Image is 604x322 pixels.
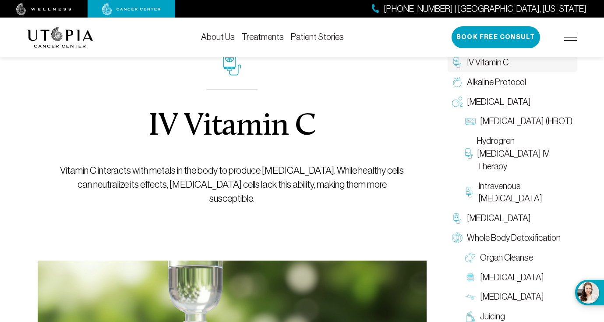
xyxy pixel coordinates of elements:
[448,228,577,248] a: Whole Body Detoxification
[461,131,577,176] a: Hydrogren [MEDICAL_DATA] IV Therapy
[372,3,586,15] a: [PHONE_NUMBER] | [GEOGRAPHIC_DATA], [US_STATE]
[467,76,526,89] span: Alkaline Protocol
[480,271,544,284] span: [MEDICAL_DATA]
[201,32,235,42] a: About Us
[480,251,533,264] span: Organ Cleanse
[452,77,463,87] img: Alkaline Protocol
[452,26,540,48] button: Book Free Consult
[465,292,476,302] img: Lymphatic Massage
[102,3,161,15] img: cancer center
[461,111,577,131] a: [MEDICAL_DATA] (HBOT)
[465,187,474,197] img: Intravenous Ozone Therapy
[452,233,463,243] img: Whole Body Detoxification
[467,56,509,69] span: IV Vitamin C
[477,135,573,172] span: Hydrogren [MEDICAL_DATA] IV Therapy
[465,311,476,322] img: Juicing
[384,3,586,15] span: [PHONE_NUMBER] | [GEOGRAPHIC_DATA], [US_STATE]
[452,57,463,68] img: IV Vitamin C
[448,53,577,72] a: IV Vitamin C
[564,34,577,41] img: icon-hamburger
[452,97,463,107] img: Oxygen Therapy
[465,116,476,127] img: Hyperbaric Oxygen Therapy (HBOT)
[465,148,473,159] img: Hydrogren Peroxide IV Therapy
[148,111,316,143] h1: IV Vitamin C
[478,180,572,205] span: Intravenous [MEDICAL_DATA]
[465,272,476,283] img: Colon Therapy
[461,268,577,287] a: [MEDICAL_DATA]
[480,115,572,128] span: [MEDICAL_DATA] (HBOT)
[465,252,476,263] img: Organ Cleanse
[480,290,544,303] span: [MEDICAL_DATA]
[452,213,463,224] img: Chelation Therapy
[461,248,577,268] a: Organ Cleanse
[291,32,344,42] a: Patient Stories
[467,212,531,225] span: [MEDICAL_DATA]
[461,287,577,307] a: [MEDICAL_DATA]
[242,32,284,42] a: Treatments
[467,96,531,108] span: [MEDICAL_DATA]
[448,208,577,228] a: [MEDICAL_DATA]
[448,92,577,112] a: [MEDICAL_DATA]
[57,164,406,206] p: Vitamin C interacts with metals in the body to produce [MEDICAL_DATA]. While healthy cells can ne...
[461,176,577,209] a: Intravenous [MEDICAL_DATA]
[223,50,241,75] img: icon
[16,3,71,15] img: wellness
[448,72,577,92] a: Alkaline Protocol
[467,232,561,244] span: Whole Body Detoxification
[27,27,93,48] img: logo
